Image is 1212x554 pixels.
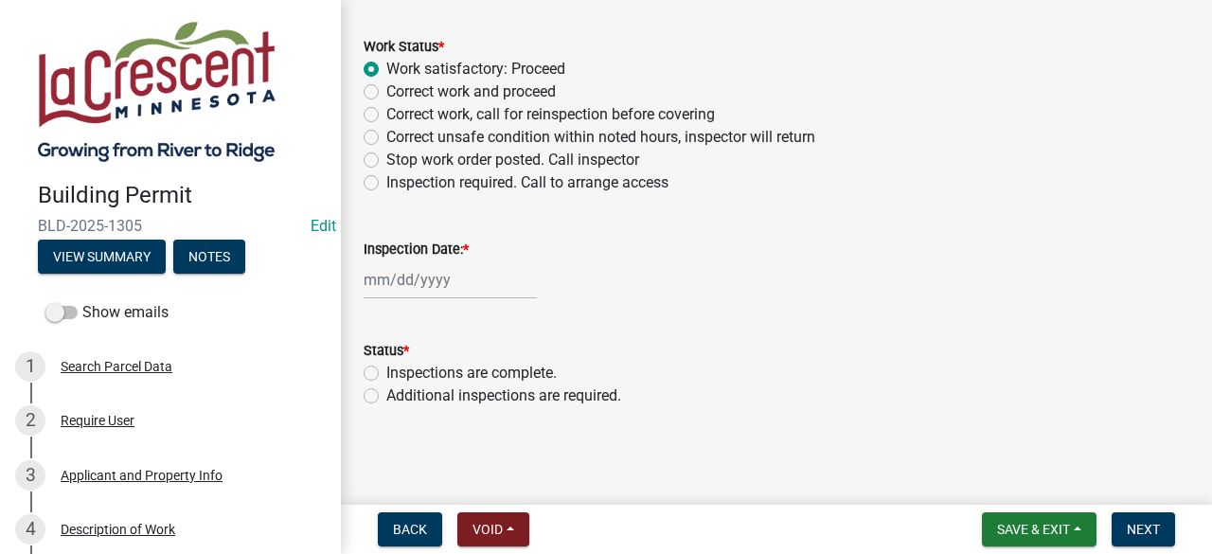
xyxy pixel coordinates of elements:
span: Save & Exit [997,522,1070,537]
button: Void [457,512,529,546]
label: Status [364,345,409,358]
span: Next [1127,522,1160,537]
wm-modal-confirm: Summary [38,250,166,265]
label: Work satisfactory: Proceed [386,58,565,80]
label: Inspection required. Call to arrange access [386,171,668,194]
button: Next [1112,512,1175,546]
label: Inspections are complete. [386,362,557,384]
button: View Summary [38,240,166,274]
input: mm/dd/yyyy [364,260,537,299]
div: 2 [15,405,45,436]
label: Show emails [45,301,169,324]
span: BLD-2025-1305 [38,217,303,235]
label: Inspection Date: [364,243,469,257]
wm-modal-confirm: Notes [173,250,245,265]
label: Additional inspections are required. [386,384,621,407]
span: Void [472,522,503,537]
div: Description of Work [61,523,175,536]
img: City of La Crescent, Minnesota [38,20,276,162]
label: Correct work, call for reinspection before covering [386,103,715,126]
wm-modal-confirm: Edit Application Number [311,217,336,235]
span: Back [393,522,427,537]
h4: Building Permit [38,182,326,209]
button: Save & Exit [982,512,1096,546]
div: Require User [61,414,134,427]
button: Back [378,512,442,546]
label: Correct work and proceed [386,80,556,103]
label: Work Status [364,41,444,54]
button: Notes [173,240,245,274]
div: 1 [15,351,45,382]
label: Correct unsafe condition within noted hours, inspector will return [386,126,815,149]
div: 4 [15,514,45,545]
div: Applicant and Property Info [61,469,223,482]
a: Edit [311,217,336,235]
div: 3 [15,460,45,491]
label: Stop work order posted. Call inspector [386,149,639,171]
div: Search Parcel Data [61,360,172,373]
